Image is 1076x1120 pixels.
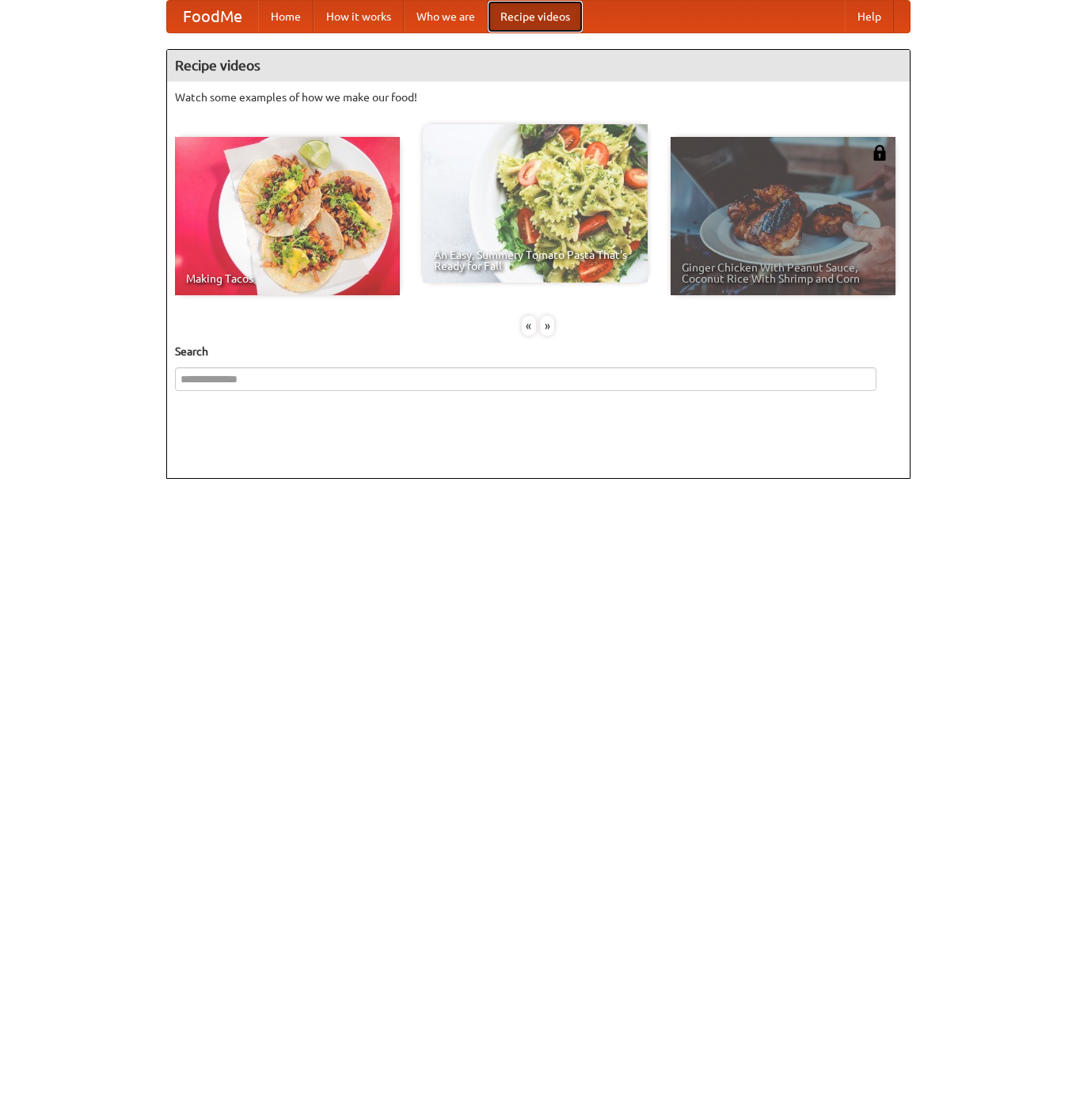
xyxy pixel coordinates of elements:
img: 483408.png [872,145,888,161]
a: Recipe videos [488,1,583,32]
span: An Easy, Summery Tomato Pasta That's Ready for Fall [434,249,637,271]
a: FoodMe [167,1,258,32]
h4: Recipe videos [167,50,910,82]
a: Who we are [404,1,488,32]
span: Making Tacos [186,273,389,284]
div: « [522,316,536,336]
div: » [540,316,554,336]
a: Help [845,1,894,32]
a: How it works [314,1,404,32]
p: Watch some examples of how we make our food! [175,89,902,105]
a: An Easy, Summery Tomato Pasta That's Ready for Fall [423,124,648,283]
a: Home [258,1,314,32]
h5: Search [175,344,902,359]
a: Making Tacos [175,137,400,295]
